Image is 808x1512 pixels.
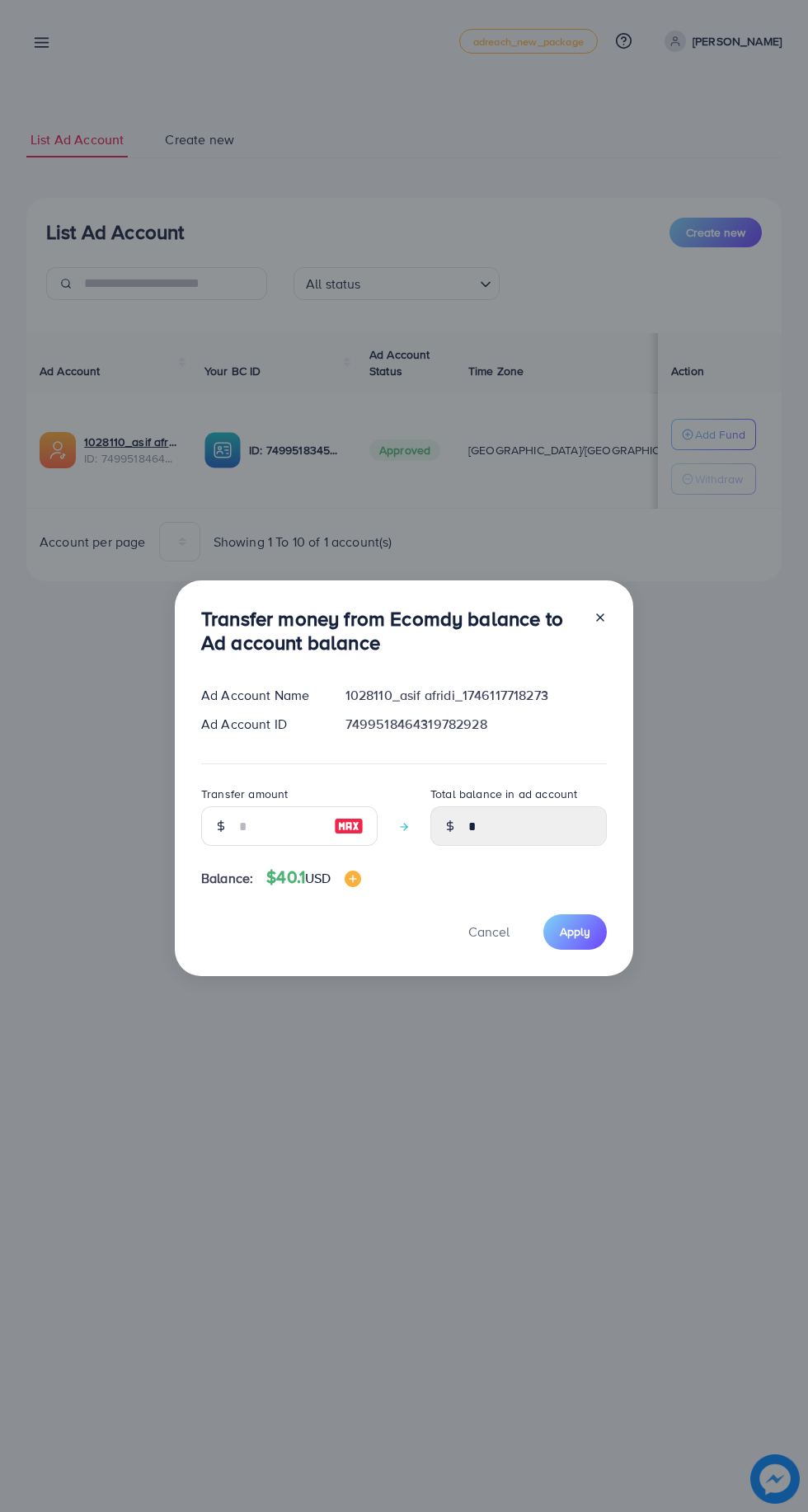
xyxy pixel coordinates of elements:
[188,715,332,734] div: Ad Account ID
[201,607,580,655] h3: Transfer money from Ecomdy balance to Ad account balance
[543,914,607,950] button: Apply
[560,923,590,940] span: Apply
[332,715,620,734] div: 7499518464319782928
[188,686,332,705] div: Ad Account Name
[334,816,364,836] img: image
[266,867,360,888] h4: $40.1
[468,923,510,941] span: Cancel
[430,786,577,802] label: Total balance in ad account
[305,869,331,887] span: USD
[345,871,361,887] img: image
[448,914,530,950] button: Cancel
[201,786,288,802] label: Transfer amount
[332,686,620,705] div: 1028110_asif afridi_1746117718273
[201,869,253,888] span: Balance:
